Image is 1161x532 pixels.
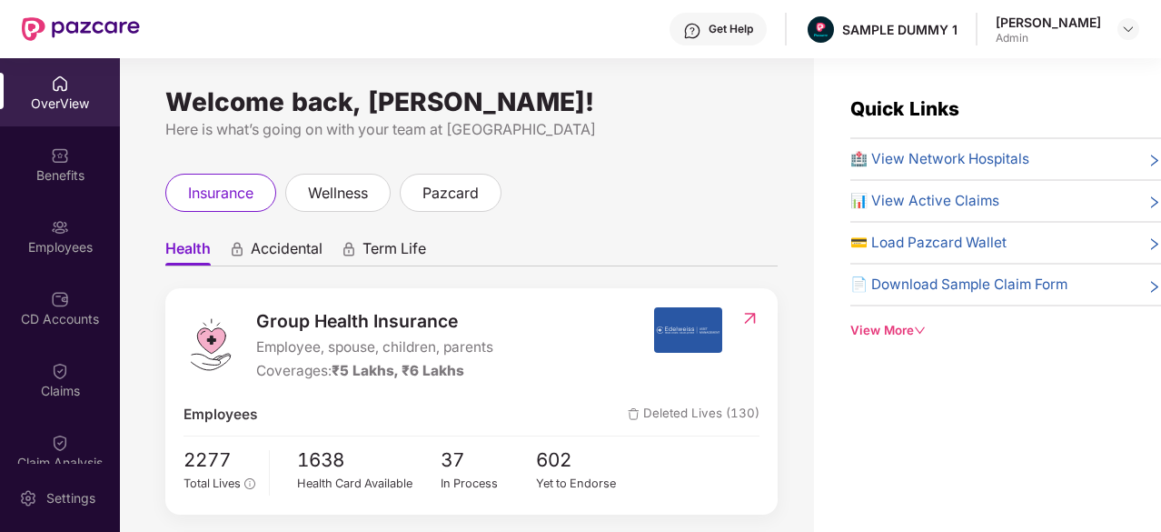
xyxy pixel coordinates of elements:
[332,362,464,379] span: ₹5 Lakhs, ₹6 Lakhs
[51,362,69,380] img: svg+xml;base64,PHN2ZyBpZD0iQ2xhaW0iIHhtbG5zPSJodHRwOi8vd3d3LnczLm9yZy8yMDAwL3N2ZyIgd2lkdGg9IjIwIi...
[654,307,722,353] img: insurerIcon
[251,239,322,266] span: Accidental
[308,182,368,205] span: wellness
[297,475,441,493] div: Health Card Available
[996,14,1101,31] div: [PERSON_NAME]
[740,309,759,327] img: RedirectIcon
[1147,236,1161,254] span: right
[441,475,537,493] div: In Process
[22,17,140,41] img: New Pazcare Logo
[51,75,69,93] img: svg+xml;base64,PHN2ZyBpZD0iSG9tZSIgeG1sbnM9Imh0dHA6Ly93d3cudzMub3JnLzIwMDAvc3ZnIiB3aWR0aD0iMjAiIG...
[422,182,479,205] span: pazcard
[441,446,537,476] span: 37
[628,408,640,420] img: deleteIcon
[184,404,257,426] span: Employees
[850,97,959,120] span: Quick Links
[1147,277,1161,296] span: right
[51,218,69,236] img: svg+xml;base64,PHN2ZyBpZD0iRW1wbG95ZWVzIiB4bWxucz0iaHR0cDovL3d3dy53My5vcmcvMjAwMC9zdmciIHdpZHRoPS...
[850,190,999,212] span: 📊 View Active Claims
[362,239,426,266] span: Term Life
[842,21,958,38] div: SAMPLE DUMMY 1
[51,434,69,452] img: svg+xml;base64,PHN2ZyBpZD0iQ2xhaW0iIHhtbG5zPSJodHRwOi8vd3d3LnczLm9yZy8yMDAwL3N2ZyIgd2lkdGg9IjIwIi...
[256,307,493,335] span: Group Health Insurance
[628,404,759,426] span: Deleted Lives (130)
[996,31,1101,45] div: Admin
[19,489,37,507] img: svg+xml;base64,PHN2ZyBpZD0iU2V0dGluZy0yMHgyMCIgeG1sbnM9Imh0dHA6Ly93d3cudzMub3JnLzIwMDAvc3ZnIiB3aW...
[184,477,241,490] span: Total Lives
[850,321,1161,340] div: View More
[229,241,245,257] div: animation
[256,336,493,358] span: Employee, spouse, children, parents
[850,274,1067,296] span: 📄 Download Sample Claim Form
[850,232,1007,254] span: 💳 Load Pazcard Wallet
[850,148,1029,170] span: 🏥 View Network Hospitals
[165,118,778,141] div: Here is what’s going on with your team at [GEOGRAPHIC_DATA]
[914,325,926,336] span: down
[184,317,238,372] img: logo
[51,290,69,308] img: svg+xml;base64,PHN2ZyBpZD0iQ0RfQWNjb3VudHMiIGRhdGEtbmFtZT0iQ0QgQWNjb3VudHMiIHhtbG5zPSJodHRwOi8vd3...
[683,22,701,40] img: svg+xml;base64,PHN2ZyBpZD0iSGVscC0zMngzMiIgeG1sbnM9Imh0dHA6Ly93d3cudzMub3JnLzIwMDAvc3ZnIiB3aWR0aD...
[536,475,632,493] div: Yet to Endorse
[41,489,101,507] div: Settings
[341,241,357,257] div: animation
[1147,194,1161,212] span: right
[709,22,753,36] div: Get Help
[256,360,493,382] div: Coverages:
[184,446,255,476] span: 2277
[1147,152,1161,170] span: right
[297,446,441,476] span: 1638
[165,239,211,266] span: Health
[51,146,69,165] img: svg+xml;base64,PHN2ZyBpZD0iQmVuZWZpdHMiIHhtbG5zPSJodHRwOi8vd3d3LnczLm9yZy8yMDAwL3N2ZyIgd2lkdGg9Ij...
[536,446,632,476] span: 602
[188,182,253,205] span: insurance
[1121,22,1136,36] img: svg+xml;base64,PHN2ZyBpZD0iRHJvcGRvd24tMzJ4MzIiIHhtbG5zPSJodHRwOi8vd3d3LnczLm9yZy8yMDAwL3N2ZyIgd2...
[808,16,834,43] img: Pazcare_Alternative_logo-01-01.png
[244,478,254,488] span: info-circle
[165,95,778,109] div: Welcome back, [PERSON_NAME]!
